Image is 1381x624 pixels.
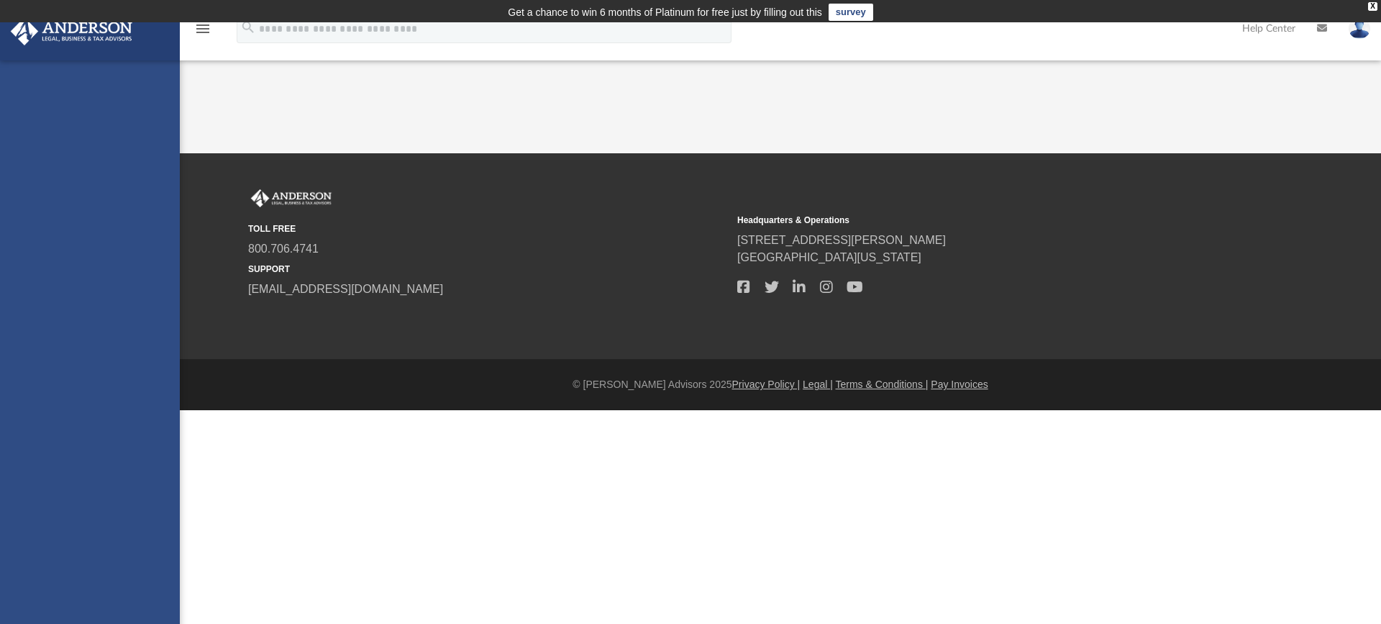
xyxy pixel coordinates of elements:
div: © [PERSON_NAME] Advisors 2025 [180,377,1381,392]
div: Get a chance to win 6 months of Platinum for free just by filling out this [508,4,822,21]
a: menu [194,27,211,37]
a: [STREET_ADDRESS][PERSON_NAME] [737,234,946,246]
a: Legal | [803,379,833,390]
img: Anderson Advisors Platinum Portal [6,17,137,45]
i: menu [194,20,211,37]
div: close [1368,2,1377,11]
small: Headquarters & Operations [737,214,1216,227]
a: Pay Invoices [931,379,988,390]
a: [EMAIL_ADDRESS][DOMAIN_NAME] [248,283,443,295]
a: survey [829,4,873,21]
a: Privacy Policy | [732,379,801,390]
small: TOLL FREE [248,222,727,235]
i: search [240,19,256,35]
img: Anderson Advisors Platinum Portal [248,189,334,208]
img: User Pic [1349,18,1370,39]
a: [GEOGRAPHIC_DATA][US_STATE] [737,251,921,263]
a: Terms & Conditions | [836,379,929,390]
small: SUPPORT [248,263,727,276]
a: 800.706.4741 [248,243,319,255]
